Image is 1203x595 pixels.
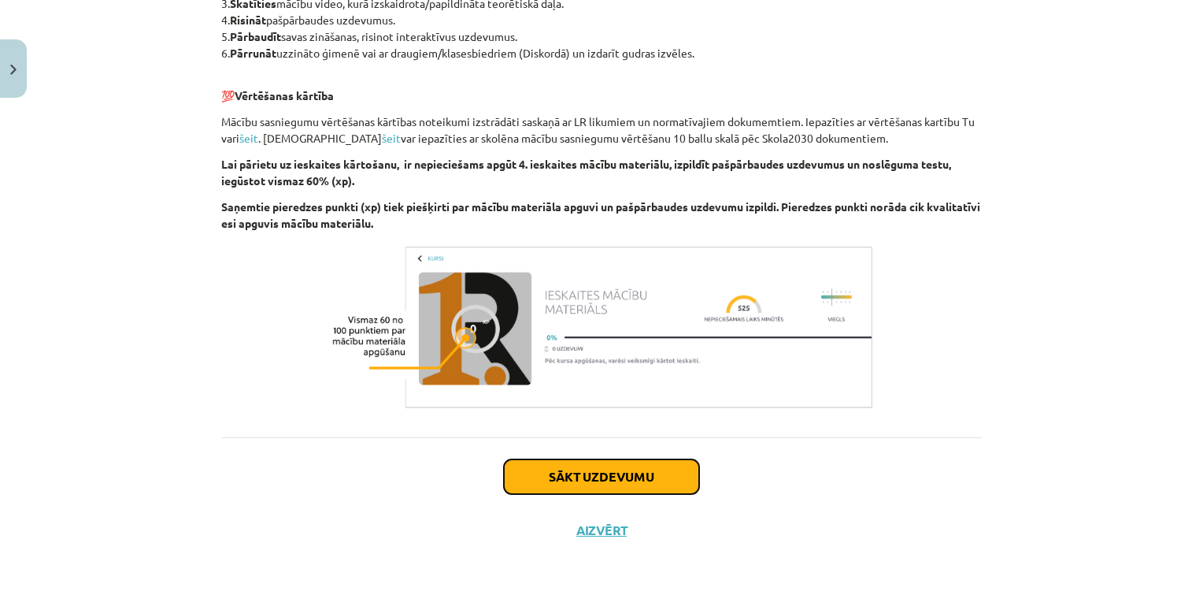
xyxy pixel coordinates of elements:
a: šeit [239,131,258,145]
p: Mācību sasniegumu vērtēšanas kārtības noteikumi izstrādāti saskaņā ar LR likumiem un normatīvajie... [221,113,982,147]
p: 💯 [221,71,982,104]
button: Aizvērt [572,522,631,538]
b: Pārbaudīt [230,29,281,43]
b: Lai pārietu uz ieskaites kārtošanu, ir nepieciešams apgūt 4. ieskaites mācību materiālu, izpildīt... [221,157,951,188]
img: icon-close-lesson-0947bae3869378f0d4975bcd49f059093ad1ed9edebbc8119c70593378902aed.svg [10,65,17,75]
b: Saņemtie pieredzes punkti (xp) tiek piešķirti par mācību materiāla apguvi un pašpārbaudes uzdevum... [221,199,980,230]
b: Risināt [230,13,266,27]
b: Pārrunāt [230,46,276,60]
b: Vērtēšanas kārtība [235,88,334,102]
button: Sākt uzdevumu [504,459,699,494]
a: šeit [382,131,401,145]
